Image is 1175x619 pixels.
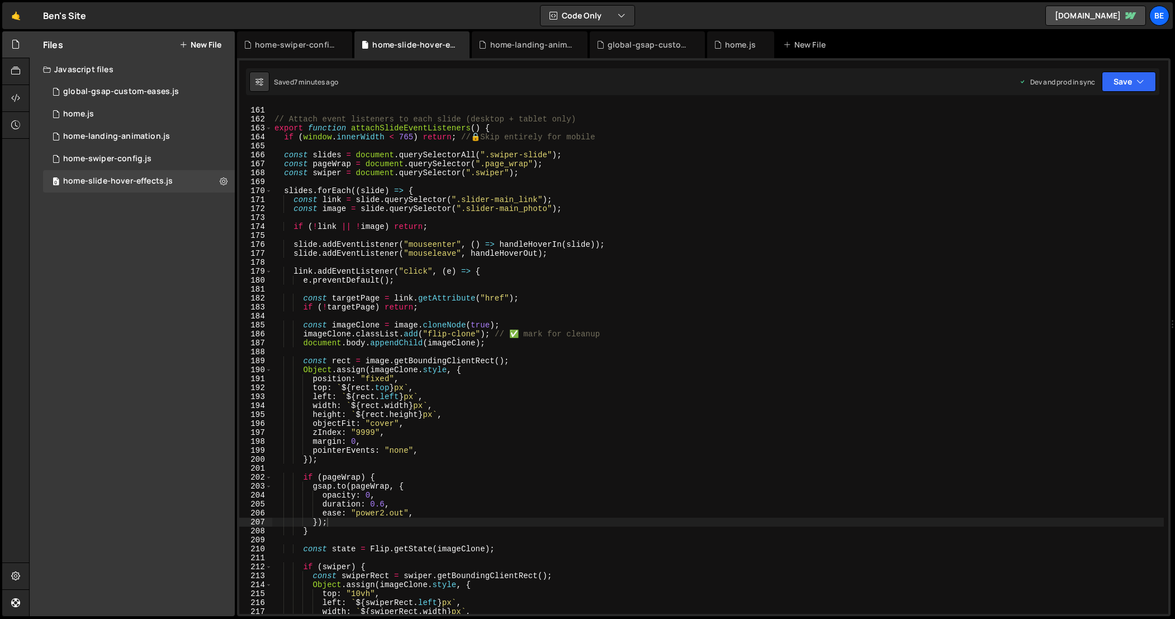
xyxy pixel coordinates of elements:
[239,124,272,133] div: 163
[239,571,272,580] div: 213
[239,231,272,240] div: 175
[239,186,272,195] div: 170
[239,303,272,312] div: 183
[63,154,151,164] div: home-swiper-config.js
[239,365,272,374] div: 190
[2,2,30,29] a: 🤙
[239,142,272,151] div: 165
[239,437,272,446] div: 198
[239,258,272,267] div: 178
[63,109,94,119] div: home.js
[239,419,272,428] div: 196
[239,294,272,303] div: 182
[239,195,272,204] div: 171
[43,9,87,22] div: Ben's Site
[239,607,272,616] div: 217
[725,39,756,50] div: home.js
[239,446,272,455] div: 199
[372,39,456,50] div: home-slide-hover-effects.js
[239,321,272,330] div: 185
[1045,6,1146,26] a: [DOMAIN_NAME]
[53,178,59,187] span: 0
[490,39,574,50] div: home-landing-animation.js
[239,276,272,285] div: 180
[239,392,272,401] div: 193
[239,383,272,392] div: 192
[239,348,272,357] div: 188
[43,125,235,148] div: 11910/28512.js
[239,240,272,249] div: 176
[239,160,272,168] div: 167
[43,148,235,170] div: 11910/28432.js
[239,339,272,348] div: 187
[239,267,272,276] div: 179
[1149,6,1169,26] a: Be
[239,589,272,598] div: 215
[239,527,272,536] div: 208
[239,168,272,177] div: 168
[1102,72,1156,92] button: Save
[239,509,272,518] div: 206
[274,77,338,87] div: Saved
[239,491,272,500] div: 204
[239,554,272,562] div: 211
[541,6,634,26] button: Code Only
[1019,77,1095,87] div: Dev and prod in sync
[179,40,221,49] button: New File
[608,39,691,50] div: global-gsap-custom-eases.js
[239,428,272,437] div: 197
[239,213,272,222] div: 173
[239,133,272,142] div: 164
[239,410,272,419] div: 195
[30,58,235,81] div: Javascript files
[239,518,272,527] div: 207
[239,106,272,115] div: 161
[239,473,272,482] div: 202
[63,87,179,97] div: global-gsap-custom-eases.js
[239,536,272,545] div: 209
[239,482,272,491] div: 203
[43,39,63,51] h2: Files
[63,176,173,186] div: home-slide-hover-effects.js
[239,177,272,186] div: 169
[239,374,272,383] div: 191
[239,580,272,589] div: 214
[239,285,272,294] div: 181
[239,500,272,509] div: 205
[43,170,235,193] div: 11910/28435.js
[239,330,272,339] div: 186
[239,598,272,607] div: 216
[239,249,272,258] div: 177
[239,545,272,554] div: 210
[43,81,235,103] div: 11910/28433.js
[255,39,339,50] div: home-swiper-config.js
[239,151,272,160] div: 166
[239,401,272,410] div: 194
[294,77,338,87] div: 7 minutes ago
[239,222,272,231] div: 174
[239,464,272,473] div: 201
[239,455,272,464] div: 200
[239,204,272,213] div: 172
[783,39,830,50] div: New File
[239,115,272,124] div: 162
[43,103,235,125] div: 11910/28508.js
[239,357,272,365] div: 189
[239,312,272,321] div: 184
[63,132,170,142] div: home-landing-animation.js
[239,562,272,571] div: 212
